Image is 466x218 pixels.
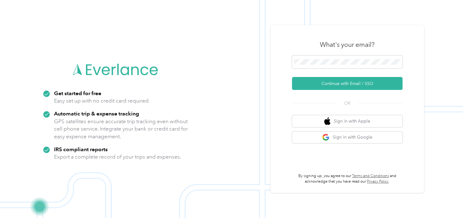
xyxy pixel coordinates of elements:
strong: Get started for free [54,90,101,96]
iframe: Everlance-gr Chat Button Frame [432,184,466,218]
h3: What's your email? [320,40,375,49]
p: Easy set up with no credit card required [54,97,149,105]
button: google logoSign in with Google [292,131,402,143]
img: google logo [322,134,330,141]
img: apple logo [324,117,330,125]
a: Privacy Policy [367,179,389,184]
strong: IRS compliant reports [54,146,108,152]
p: GPS satellites ensure accurate trip tracking even without cell phone service. Integrate your bank... [54,118,188,140]
a: Terms and Conditions [352,174,389,178]
p: Export a complete record of your trips and expenses. [54,153,181,161]
p: By signing up, you agree to our and acknowledge that you have read our . [292,173,402,184]
strong: Automatic trip & expense tracking [54,110,139,117]
button: apple logoSign in with Apple [292,115,402,127]
span: OR [336,100,358,107]
button: Continue with Email / SSO [292,77,402,90]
